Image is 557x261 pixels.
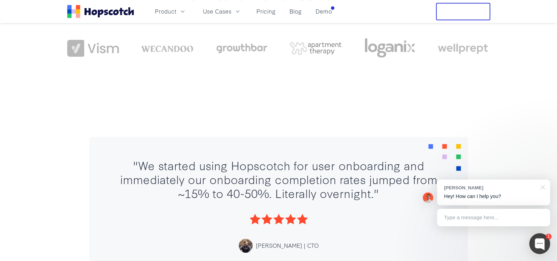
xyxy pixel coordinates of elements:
img: growthbar-logo [215,43,267,53]
a: Demo [313,6,335,17]
a: Pricing [254,6,278,17]
div: [PERSON_NAME] [444,184,536,191]
div: 1 [546,234,551,239]
a: Home [67,5,134,18]
img: png-apartment-therapy-house-studio-apartment-home [289,42,341,55]
img: Mark Spera [423,192,433,203]
p: Hey! How can I help you? [444,193,543,200]
span: Use Cases [203,7,231,16]
div: "We started using Hopscotch for user onboarding and immediately our onboarding completion rates j... [110,158,447,200]
div: [PERSON_NAME] | CTO [256,241,319,250]
button: Free Trial [436,3,490,20]
img: wellprept logo [438,41,490,56]
button: Product [151,6,190,17]
img: wecandoo-logo [141,45,193,52]
div: Type a message here... [437,209,550,226]
a: Blog [287,6,304,17]
button: Use Cases [199,6,245,17]
span: Product [155,7,176,16]
img: loganix-logo [364,34,416,62]
img: vism logo [67,40,119,57]
img: Lucas Fraser [239,239,253,253]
